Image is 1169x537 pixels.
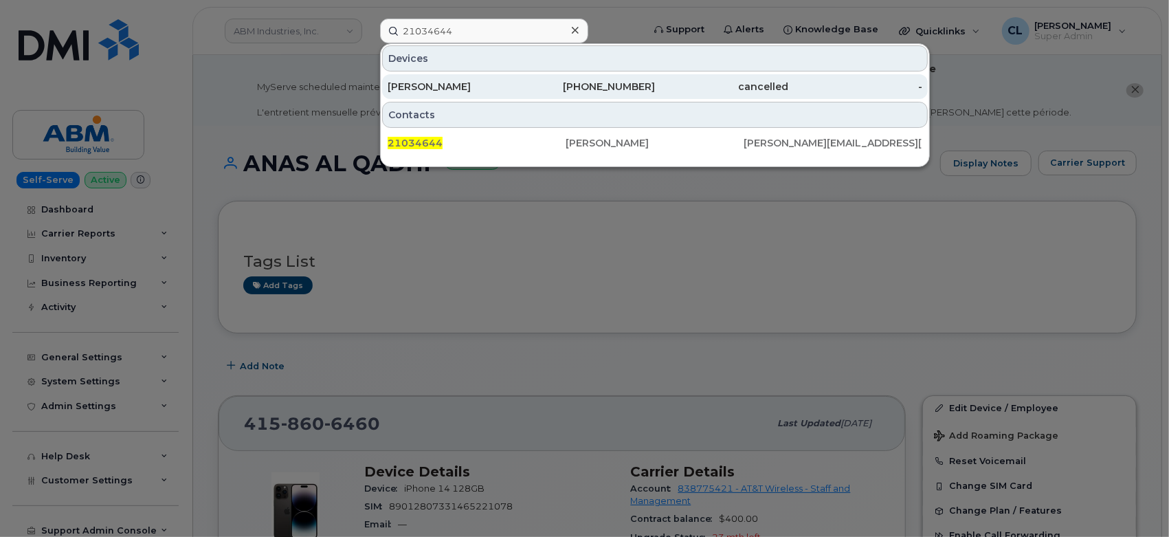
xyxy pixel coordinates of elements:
[382,45,928,72] div: Devices
[744,136,922,150] div: [PERSON_NAME][EMAIL_ADDRESS][PERSON_NAME][DOMAIN_NAME]
[655,80,789,94] div: cancelled
[789,80,923,94] div: -
[388,137,443,149] span: 21034644
[566,136,744,150] div: [PERSON_NAME]
[382,102,928,128] div: Contacts
[382,74,928,99] a: [PERSON_NAME][PHONE_NUMBER]cancelled-
[522,80,656,94] div: [PHONE_NUMBER]
[388,80,522,94] div: [PERSON_NAME]
[382,131,928,155] a: 21034644[PERSON_NAME][PERSON_NAME][EMAIL_ADDRESS][PERSON_NAME][DOMAIN_NAME]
